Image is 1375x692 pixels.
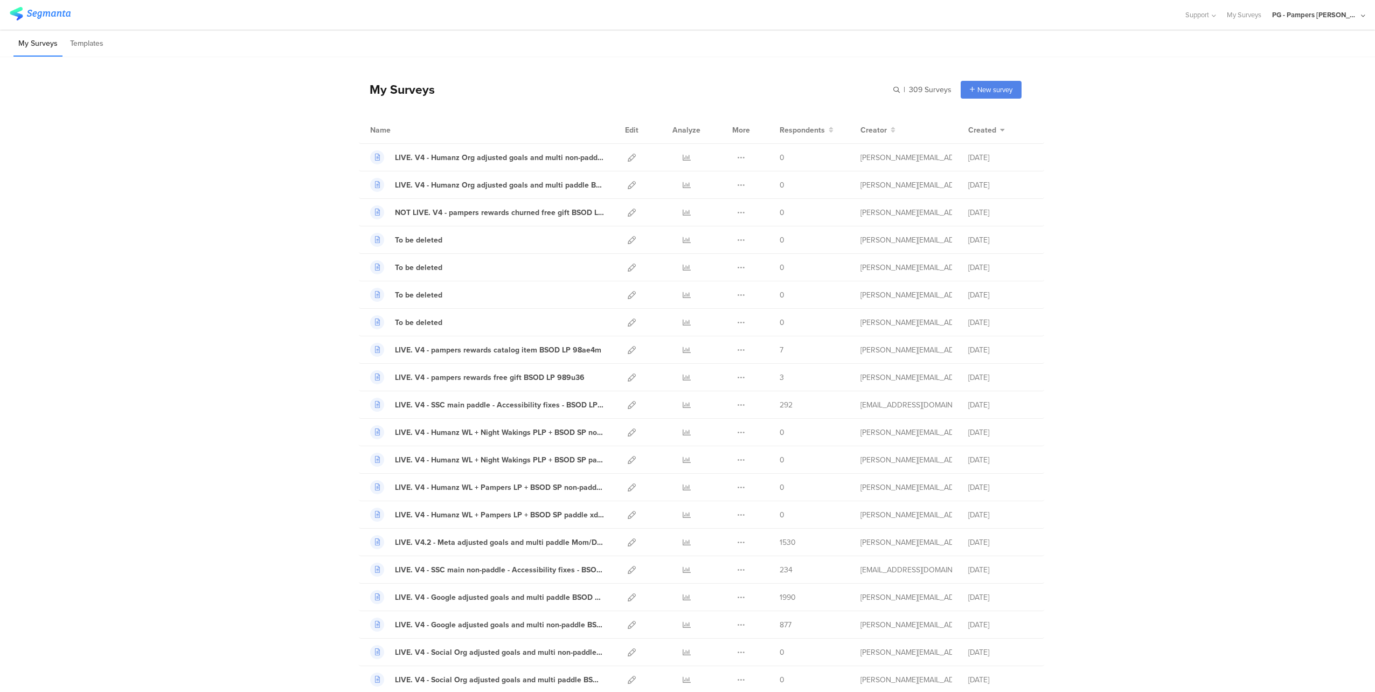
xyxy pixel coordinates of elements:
span: 3 [780,372,784,383]
div: My Surveys [359,80,435,99]
div: aguiar.s@pg.com [860,427,952,438]
div: aguiar.s@pg.com [860,619,952,631]
span: 0 [780,427,784,438]
div: [DATE] [968,152,1033,163]
div: aguiar.s@pg.com [860,509,952,521]
div: To be deleted [395,317,442,328]
div: [DATE] [968,537,1033,548]
div: aguiar.s@pg.com [860,482,952,493]
a: LIVE. V4 - Humanz Org adjusted goals and multi non-paddle BSOD LP c96d66 [370,150,604,164]
div: More [730,116,753,143]
div: aguiar.s@pg.com [860,372,952,383]
a: LIVE. V4 - SSC main paddle - Accessibility fixes - BSOD LP y13fe7 [370,398,604,412]
div: To be deleted [395,262,442,273]
div: [DATE] [968,647,1033,658]
a: LIVE. V4 - Google adjusted goals and multi paddle BSOD LP 3t4561 [370,590,604,604]
a: To be deleted [370,260,442,274]
div: NOT LIVE. V4 - pampers rewards churned free gift BSOD LP 4a5cfk [395,207,604,218]
div: To be deleted [395,234,442,246]
span: 1990 [780,592,796,603]
span: 309 Surveys [909,84,952,95]
div: aguiar.s@pg.com [860,344,952,356]
span: 234 [780,564,793,576]
div: Edit [620,116,643,143]
a: LIVE. V4 - Social Org adjusted goals and multi non-paddle BSOD 0atc98 [370,645,604,659]
div: aguiar.s@pg.com [860,317,952,328]
div: Analyze [670,116,703,143]
a: LIVE. V4 - Humanz WL + Pampers LP + BSOD SP paddle xd514b [370,508,604,522]
div: LIVE. V4 - Social Org adjusted goals and multi paddle BSOD LP 60p2b9 [395,674,604,686]
li: Templates [65,31,108,57]
div: aguiar.s@pg.com [860,647,952,658]
a: NOT LIVE. V4 - pampers rewards churned free gift BSOD LP 4a5cfk [370,205,604,219]
div: [DATE] [968,619,1033,631]
li: My Surveys [13,31,63,57]
div: LIVE. V4 - Humanz WL + Night Wakings PLP + BSOD SP paddle f50l5c [395,454,604,466]
span: 0 [780,317,784,328]
div: [DATE] [968,509,1033,521]
a: LIVE. V4 - Humanz WL + Pampers LP + BSOD SP non-paddle 2cc66f [370,480,604,494]
div: To be deleted [395,289,442,301]
div: [DATE] [968,317,1033,328]
span: 7 [780,344,783,356]
div: aguiar.s@pg.com [860,289,952,301]
div: LIVE. V4 - Humanz Org adjusted goals and multi paddle BSOD LP cfee1t [395,179,604,191]
div: aguiar.s@pg.com [860,207,952,218]
span: 0 [780,454,784,466]
span: | [902,84,907,95]
div: hougui.yh.1@pg.com [860,564,952,576]
a: LIVE. V4 - SSC main non-paddle - Accessibility fixes - BSOD LP 4fo5fc [370,563,604,577]
div: LIVE. V4 - SSC main non-paddle - Accessibility fixes - BSOD LP 4fo5fc [395,564,604,576]
div: [DATE] [968,399,1033,411]
span: 0 [780,674,784,686]
div: [DATE] [968,482,1033,493]
span: 0 [780,647,784,658]
div: [DATE] [968,234,1033,246]
div: Name [370,124,435,136]
div: [DATE] [968,674,1033,686]
div: [DATE] [968,564,1033,576]
button: Creator [860,124,895,136]
a: LIVE. V4 - pampers rewards free gift BSOD LP 989u36 [370,370,585,384]
div: LIVE. V4 - Humanz WL + Pampers LP + BSOD SP paddle xd514b [395,509,604,521]
div: LIVE. V4 - Google adjusted goals and multi paddle BSOD LP 3t4561 [395,592,604,603]
div: [DATE] [968,454,1033,466]
div: PG - Pampers [PERSON_NAME] [1272,10,1358,20]
span: 1530 [780,537,796,548]
div: aguiar.s@pg.com [860,234,952,246]
div: LIVE. V4 - Humanz Org adjusted goals and multi non-paddle BSOD LP c96d66 [395,152,604,163]
div: aguiar.s@pg.com [860,152,952,163]
div: aguiar.s@pg.com [860,262,952,273]
span: Creator [860,124,887,136]
span: 0 [780,482,784,493]
div: LIVE. V4 - Google adjusted goals and multi non-paddle BSOD LP ocf695 [395,619,604,631]
a: To be deleted [370,233,442,247]
a: LIVE. V4 - Humanz WL + Night Wakings PLP + BSOD SP non-paddle y9979c [370,425,604,439]
div: [DATE] [968,592,1033,603]
span: 0 [780,179,784,191]
a: LIVE. V4 - Google adjusted goals and multi non-paddle BSOD LP ocf695 [370,618,604,632]
div: [DATE] [968,344,1033,356]
a: To be deleted [370,288,442,302]
a: LIVE. V4.2 - Meta adjusted goals and multi paddle Mom/Dad LP a2d4j3 [370,535,604,549]
div: LIVE. V4.2 - Meta adjusted goals and multi paddle Mom/Dad LP a2d4j3 [395,537,604,548]
div: LIVE. V4 - pampers rewards catalog item BSOD LP 98ae4m [395,344,601,356]
div: [DATE] [968,372,1033,383]
span: 0 [780,509,784,521]
button: Respondents [780,124,834,136]
button: Created [968,124,1005,136]
span: New survey [977,85,1012,95]
div: aguiar.s@pg.com [860,674,952,686]
span: 292 [780,399,793,411]
a: LIVE. V4 - Humanz WL + Night Wakings PLP + BSOD SP paddle f50l5c [370,453,604,467]
div: hougui.yh.1@pg.com [860,399,952,411]
div: aguiar.s@pg.com [860,592,952,603]
div: [DATE] [968,427,1033,438]
div: [DATE] [968,262,1033,273]
div: [DATE] [968,289,1033,301]
span: 0 [780,234,784,246]
div: [DATE] [968,179,1033,191]
a: To be deleted [370,315,442,329]
div: aguiar.s@pg.com [860,537,952,548]
span: Created [968,124,996,136]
